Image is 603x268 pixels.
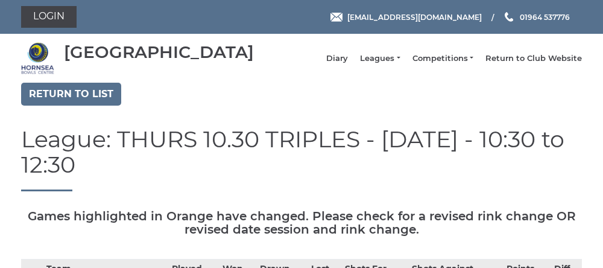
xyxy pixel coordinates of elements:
a: Login [21,6,77,28]
img: Email [330,13,343,22]
img: Phone us [505,12,513,22]
a: Email [EMAIL_ADDRESS][DOMAIN_NAME] [330,11,482,23]
h1: League: THURS 10.30 TRIPLES - [DATE] - 10:30 to 12:30 [21,127,582,191]
img: Hornsea Bowls Centre [21,42,54,75]
a: Diary [326,53,348,64]
span: [EMAIL_ADDRESS][DOMAIN_NAME] [347,12,482,21]
span: 01964 537776 [520,12,570,21]
a: Return to list [21,83,121,106]
a: Competitions [412,53,473,64]
div: [GEOGRAPHIC_DATA] [64,43,254,62]
a: Return to Club Website [485,53,582,64]
h5: Games highlighted in Orange have changed. Please check for a revised rink change OR revised date ... [21,209,582,236]
a: Phone us 01964 537776 [503,11,570,23]
a: Leagues [360,53,400,64]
